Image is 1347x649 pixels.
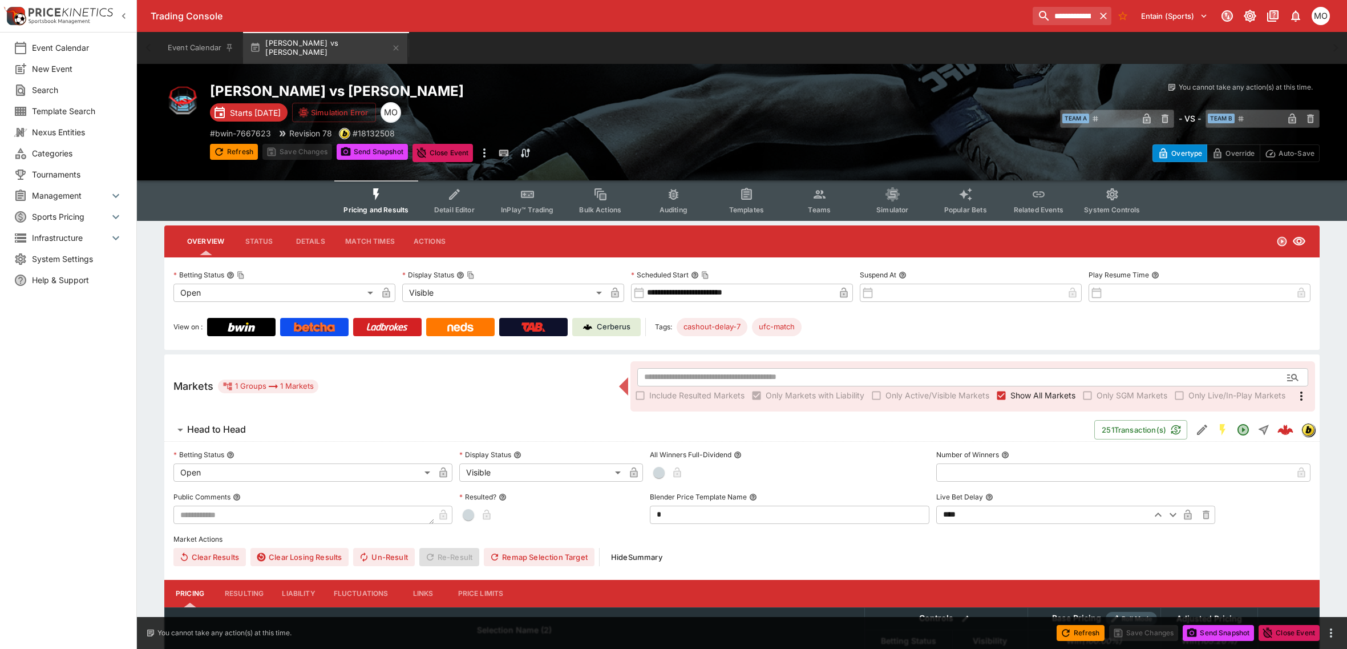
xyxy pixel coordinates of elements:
button: Send Snapshot [337,144,408,160]
div: 1 Groups 1 Markets [223,380,314,393]
a: 3fd8afa4-4ba2-4659-bc66-1cef2c480509 [1274,418,1297,441]
button: Number of Winners [1001,451,1009,459]
p: Override [1225,147,1255,159]
button: Close Event [412,144,474,162]
h6: Head to Head [187,424,246,436]
button: Clear Losing Results [250,548,349,566]
button: Event Calendar [161,32,241,64]
span: Event Calendar [32,42,123,54]
img: PriceKinetics [29,8,113,17]
p: Auto-Save [1279,147,1314,159]
p: Betting Status [173,270,224,280]
button: Status [233,228,285,255]
button: Clear Results [173,548,246,566]
div: Betting Target: cerberus [752,318,802,336]
button: Select Tenant [1134,7,1215,25]
button: Head to Head [164,418,1094,441]
span: Re-Result [419,548,479,566]
span: Sports Pricing [32,211,109,223]
button: Documentation [1263,6,1283,26]
div: Start From [1152,144,1320,162]
span: Templates [729,205,764,214]
button: Actions [404,228,455,255]
div: 3fd8afa4-4ba2-4659-bc66-1cef2c480509 [1277,422,1293,438]
span: Infrastructure [32,232,109,244]
h6: - VS - [1179,112,1201,124]
h5: Markets [173,380,213,393]
button: Open [1233,420,1253,440]
button: Edit Detail [1192,420,1212,440]
p: Number of Winners [936,450,999,459]
div: Mark O'Loughlan [381,102,401,123]
span: Template Search [32,105,123,117]
div: Event type filters [334,180,1149,221]
button: Bulk edit [958,611,973,626]
button: Un-Result [353,548,414,566]
span: New Event [32,63,123,75]
button: Mark O'Loughlan [1308,3,1333,29]
button: Betting Status [226,451,234,459]
img: PriceKinetics Logo [3,5,26,27]
th: Controls [864,607,1028,630]
svg: Open [1236,423,1250,437]
button: All Winners Full-Dividend [734,451,742,459]
button: Simulation Error [292,103,376,122]
span: Categories [32,147,123,159]
div: bwin [1301,423,1315,437]
p: Public Comments [173,492,230,502]
img: Bwin [228,323,255,332]
span: Auditing [660,205,687,214]
button: Refresh [210,144,258,160]
button: SGM Enabled [1212,420,1233,440]
span: System Settings [32,253,123,265]
p: Display Status [402,270,454,280]
span: Popular Bets [944,205,987,214]
p: Copy To Clipboard [210,127,271,139]
button: Toggle light/dark mode [1240,6,1260,26]
button: Notifications [1285,6,1306,26]
img: Sportsbook Management [29,19,90,24]
svg: Visible [1292,235,1306,248]
p: Resulted? [459,492,496,502]
div: Visible [402,284,606,302]
span: Search [32,84,123,96]
span: Only Markets with Liability [766,389,864,401]
button: Betting StatusCopy To Clipboard [226,271,234,279]
p: Cerberus [597,321,630,333]
button: Overview [178,228,233,255]
img: bwin [1302,424,1314,436]
span: InPlay™ Trading [501,205,553,214]
div: Trading Console [151,10,1028,22]
button: Blender Price Template Name [749,493,757,501]
button: Copy To Clipboard [467,271,475,279]
label: Tags: [655,318,672,336]
span: System Controls [1084,205,1140,214]
button: Public Comments [233,493,241,501]
div: Betting Target: cerberus [677,318,747,336]
span: Nexus Entities [32,126,123,138]
button: Liability [273,580,324,607]
span: Only Active/Visible Markets [885,389,989,401]
button: Close Event [1259,625,1320,641]
input: search [1033,7,1095,25]
img: bwin.png [339,128,350,139]
button: more [478,144,491,162]
p: Copy To Clipboard [353,127,395,139]
span: Roll Mode [1117,614,1157,624]
span: Tournaments [32,168,123,180]
p: Betting Status [173,450,224,459]
p: You cannot take any action(s) at this time. [1179,82,1313,92]
img: mma.png [164,82,201,119]
div: Base Pricing [1047,611,1106,626]
img: Cerberus [583,323,592,332]
span: Teams [808,205,831,214]
button: Links [398,580,449,607]
a: Cerberus [572,318,641,336]
img: logo-cerberus--red.svg [1277,422,1293,438]
span: Only SGM Markets [1097,389,1167,401]
h2: Copy To Clipboard [210,82,765,100]
span: Only Live/In-Play Markets [1188,389,1285,401]
button: Open [1283,367,1303,388]
p: Live Bet Delay [936,492,983,502]
p: You cannot take any action(s) at this time. [157,628,292,638]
